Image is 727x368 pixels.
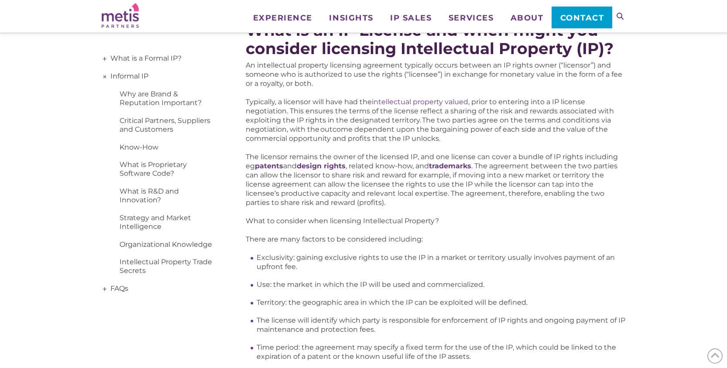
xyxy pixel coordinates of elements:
a: design rights [297,162,346,170]
span: Contact [560,14,604,22]
strong: What is an IP License and when might you consider licensing Intellectual Property (IP)? [246,20,614,58]
span: Experience [253,14,312,22]
a: trademarks [429,162,471,170]
li: Time period: the agreement may specify a fixed term for the use of the IP, which could be linked ... [257,343,625,361]
a: Organizational Knowledge [102,235,219,253]
a: Strategy and Market Intelligence [102,209,219,235]
a: What is R&D and Innovation? [102,183,219,209]
a: What is Proprietary Software Code? [102,156,219,183]
a: Informal IP [102,68,219,85]
a: FAQs [102,280,219,298]
li: Territory: the geographic area in which the IP can be exploited will be defined. [257,298,625,307]
img: Metis Partners [102,3,139,28]
a: What is a Formal IP? [102,50,219,68]
li: Use: the market in which the IP will be used and commercialized. [257,280,625,289]
a: Intellectual Property Trade Secrets [102,253,219,280]
p: The licensor remains the owner of the licensed IP, and one license can cover a bundle of IP right... [246,152,625,207]
span: + [100,50,110,68]
a: Critical Partners, Suppliers and Customers [102,112,219,138]
a: Contact [552,7,612,28]
span: Services [449,14,494,22]
a: intellectual property valued [372,98,468,106]
p: Typically, a licensor will have had the , prior to entering into a IP license negotiation. This e... [246,97,625,143]
p: What to consider when licensing Intellectual Property? [246,216,625,225]
span: + [100,280,110,298]
p: An intellectual property licensing agreement typically occurs between an IP rights owner (“licens... [246,61,625,88]
a: Know-How [102,138,219,156]
li: Exclusivity: gaining exclusive rights to use the IP in a market or territory usually involves pay... [257,253,625,271]
li: The license will identify which party is responsible for enforcement of IP rights and ongoing pay... [257,316,625,334]
p: There are many factors to be considered including: [246,235,625,244]
span: Back to Top [707,348,723,364]
span: About [511,14,544,22]
a: Why are Brand & Reputation Important? [102,85,219,112]
span: IP Sales [390,14,432,22]
a: patents [255,162,283,170]
span: + [95,67,114,86]
span: Insights [329,14,373,22]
